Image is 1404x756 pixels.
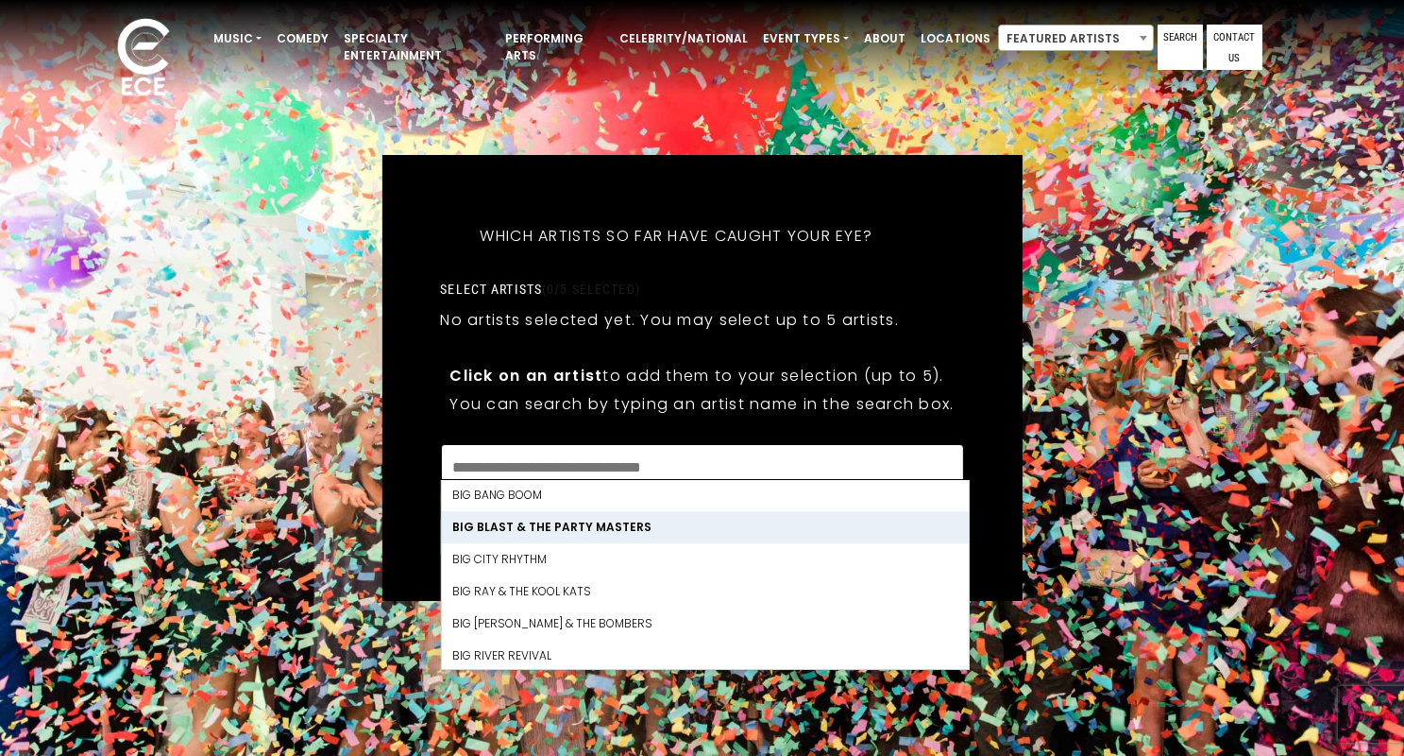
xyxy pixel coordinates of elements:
[441,608,968,640] li: Big [PERSON_NAME] & The Bombers
[440,308,899,332] p: No artists selected yet. You may select up to 5 artists.
[913,23,998,55] a: Locations
[998,25,1154,51] span: Featured Artists
[856,23,913,55] a: About
[999,26,1153,52] span: Featured Artists
[498,23,612,72] a: Performing Arts
[440,202,912,270] h5: Which artists so far have caught your eye?
[755,23,856,55] a: Event Types
[269,23,336,55] a: Comedy
[449,392,954,416] p: You can search by typing an artist name in the search box.
[441,576,968,608] li: Big Ray & The Kool Kats
[441,511,968,543] li: Big Blast & The Party Masters
[449,365,602,387] strong: Click on an artist
[1158,25,1203,70] a: Search
[542,282,640,297] span: (0/5 selected)
[441,543,968,576] li: Big City Rhythm
[1207,25,1262,70] a: Contact Us
[441,479,968,511] li: Big Bang Boom
[441,640,968,672] li: Big River Revival
[449,364,954,387] p: to add them to your selection (up to 5).
[440,281,639,298] label: Select artists
[336,23,498,72] a: Specialty Entertainment
[96,13,191,105] img: ece_new_logo_whitev2-1.png
[452,456,951,473] textarea: Search
[206,23,269,55] a: Music
[612,23,755,55] a: Celebrity/National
